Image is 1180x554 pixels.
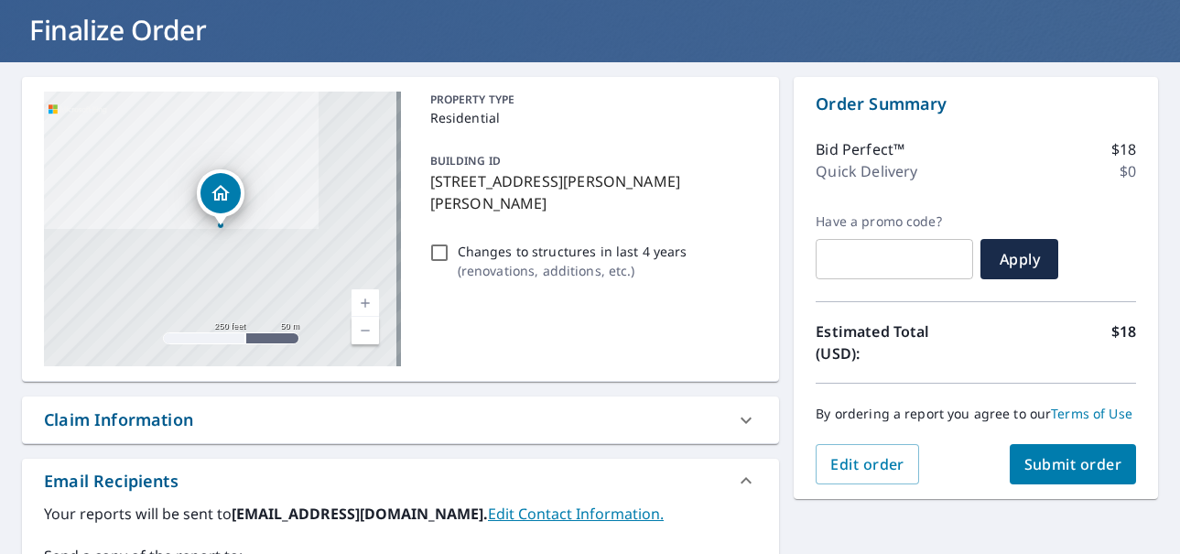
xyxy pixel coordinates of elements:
span: Apply [995,249,1044,269]
div: Dropped pin, building 1, Residential property, 802 Troy Rd Albert Lea, MN 56007 [197,169,244,226]
p: Changes to structures in last 4 years [458,242,687,261]
div: Email Recipients [22,459,779,503]
span: Submit order [1024,454,1122,474]
p: Estimated Total (USD): [816,320,976,364]
div: Claim Information [44,407,193,432]
div: Email Recipients [44,469,179,494]
label: Have a promo code? [816,213,973,230]
p: Residential [430,108,751,127]
label: Your reports will be sent to [44,503,757,525]
p: ( renovations, additions, etc. ) [458,261,687,280]
div: Claim Information [22,396,779,443]
a: Current Level 17, Zoom In [352,289,379,317]
p: Bid Perfect™ [816,138,904,160]
p: PROPERTY TYPE [430,92,751,108]
a: Terms of Use [1051,405,1132,422]
p: BUILDING ID [430,153,501,168]
h1: Finalize Order [22,11,1158,49]
b: [EMAIL_ADDRESS][DOMAIN_NAME]. [232,504,488,524]
span: Edit order [830,454,904,474]
p: $0 [1120,160,1136,182]
p: Order Summary [816,92,1136,116]
p: $18 [1111,138,1136,160]
a: EditContactInfo [488,504,664,524]
button: Apply [980,239,1058,279]
button: Edit order [816,444,919,484]
p: Quick Delivery [816,160,917,182]
p: $18 [1111,320,1136,364]
a: Current Level 17, Zoom Out [352,317,379,344]
p: [STREET_ADDRESS][PERSON_NAME][PERSON_NAME] [430,170,751,214]
button: Submit order [1010,444,1137,484]
p: By ordering a report you agree to our [816,406,1136,422]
